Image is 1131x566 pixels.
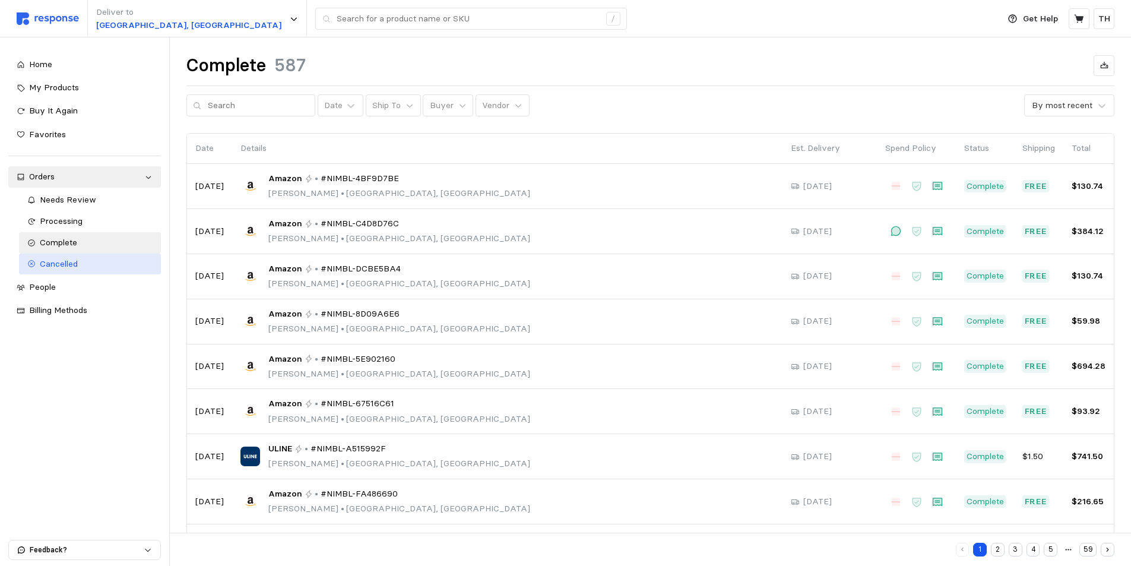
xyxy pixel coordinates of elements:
[268,488,302,501] span: Amazon
[1027,543,1040,556] button: 4
[803,360,832,373] p: [DATE]
[885,142,948,155] p: Spend Policy
[268,277,530,290] p: [PERSON_NAME] [GEOGRAPHIC_DATA], [GEOGRAPHIC_DATA]
[311,442,386,456] span: #NIMBL-A515992F
[1025,270,1047,283] p: Free
[274,54,306,77] h1: 587
[366,94,421,117] button: Ship To
[8,54,161,75] a: Home
[8,277,161,298] a: People
[1022,142,1055,155] p: Shipping
[195,142,224,155] p: Date
[8,166,161,188] a: Orders
[1072,225,1105,238] p: $384.12
[321,488,398,501] span: #NIMBL-FA486690
[315,217,318,230] p: •
[195,360,224,373] p: [DATE]
[482,99,509,112] p: Vendor
[195,270,224,283] p: [DATE]
[338,188,346,198] span: •
[305,442,308,456] p: •
[964,142,1006,155] p: Status
[321,353,395,366] span: #NIMBL-5E902160
[1072,270,1105,283] p: $130.74
[1025,405,1047,418] p: Free
[268,217,302,230] span: Amazon
[338,503,346,514] span: •
[803,315,832,328] p: [DATE]
[268,502,530,516] p: [PERSON_NAME] [GEOGRAPHIC_DATA], [GEOGRAPHIC_DATA]
[96,6,281,19] p: Deliver to
[1025,495,1047,508] p: Free
[195,180,224,193] p: [DATE]
[337,8,600,30] input: Search for a product name or SKU
[1072,315,1105,328] p: $59.98
[19,189,161,211] a: Needs Review
[40,237,77,248] span: Complete
[8,124,161,146] a: Favorites
[17,12,79,25] img: svg%3e
[967,225,1004,238] p: Complete
[8,100,161,122] a: Buy It Again
[315,263,318,276] p: •
[324,99,343,112] div: Date
[195,405,224,418] p: [DATE]
[803,495,832,508] p: [DATE]
[791,142,869,155] p: Est. Delivery
[29,129,66,140] span: Favorites
[315,353,318,366] p: •
[268,457,530,470] p: [PERSON_NAME] [GEOGRAPHIC_DATA], [GEOGRAPHIC_DATA]
[1094,8,1114,29] button: TH
[40,194,96,205] span: Needs Review
[240,492,260,511] img: Amazon
[1072,142,1105,155] p: Total
[1098,12,1110,26] p: TH
[338,458,346,469] span: •
[40,258,78,269] span: Cancelled
[476,94,530,117] button: Vendor
[240,401,260,421] img: Amazon
[606,12,620,26] div: /
[29,59,52,69] span: Home
[1072,495,1105,508] p: $216.65
[967,315,1004,328] p: Complete
[9,540,160,559] button: Feedback?
[967,495,1004,508] p: Complete
[240,356,260,376] img: Amazon
[1025,315,1047,328] p: Free
[268,397,302,410] span: Amazon
[1009,543,1022,556] button: 3
[268,353,302,366] span: Amazon
[967,450,1004,463] p: Complete
[803,270,832,283] p: [DATE]
[1079,543,1097,556] button: 59
[195,450,224,463] p: [DATE]
[268,413,530,426] p: [PERSON_NAME] [GEOGRAPHIC_DATA], [GEOGRAPHIC_DATA]
[321,308,400,321] span: #NIMBL-8D09A6E6
[268,263,302,276] span: Amazon
[268,187,530,200] p: [PERSON_NAME] [GEOGRAPHIC_DATA], [GEOGRAPHIC_DATA]
[338,323,346,334] span: •
[1025,360,1047,373] p: Free
[19,232,161,254] a: Complete
[315,397,318,410] p: •
[240,222,260,241] img: Amazon
[973,543,987,556] button: 1
[1072,405,1105,418] p: $93.92
[240,176,260,196] img: Amazon
[1023,12,1058,26] p: Get Help
[372,99,401,112] p: Ship To
[315,172,318,185] p: •
[991,543,1005,556] button: 2
[1072,180,1105,193] p: $130.74
[268,322,530,336] p: [PERSON_NAME] [GEOGRAPHIC_DATA], [GEOGRAPHIC_DATA]
[967,180,1004,193] p: Complete
[19,211,161,232] a: Processing
[967,270,1004,283] p: Complete
[315,488,318,501] p: •
[195,495,224,508] p: [DATE]
[338,413,346,424] span: •
[186,54,266,77] h1: Complete
[1044,543,1057,556] button: 5
[430,99,454,112] p: Buyer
